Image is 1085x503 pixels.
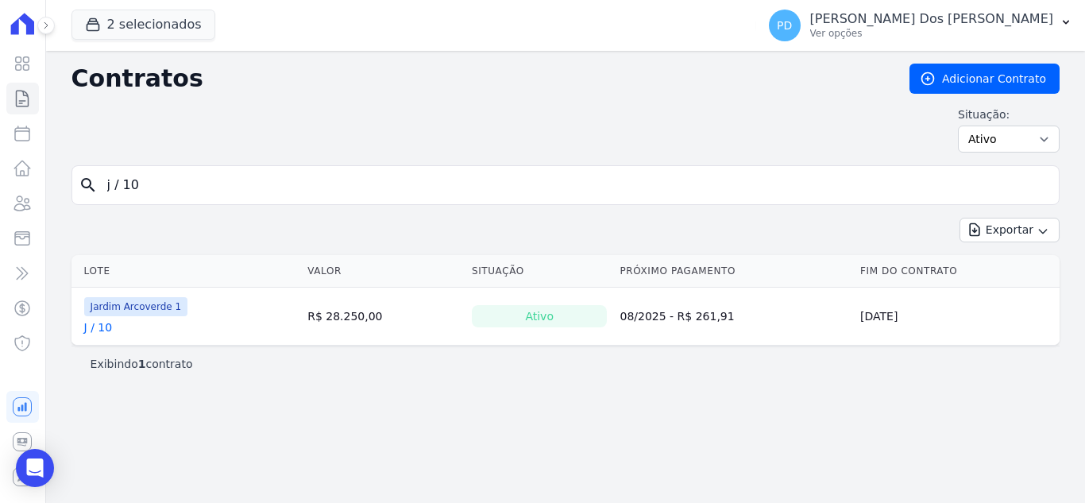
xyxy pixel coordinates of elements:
[613,255,854,288] th: Próximo Pagamento
[909,64,1060,94] a: Adicionar Contrato
[16,449,54,487] div: Open Intercom Messenger
[960,218,1060,242] button: Exportar
[301,255,465,288] th: Valor
[810,27,1053,40] p: Ver opções
[620,310,734,323] a: 08/2025 - R$ 261,91
[84,297,188,316] span: Jardim Arcoverde 1
[71,10,215,40] button: 2 selecionados
[854,255,1060,288] th: Fim do Contrato
[98,169,1052,201] input: Buscar por nome do lote
[301,288,465,346] td: R$ 28.250,00
[854,288,1060,346] td: [DATE]
[84,319,113,335] a: J / 10
[777,20,792,31] span: PD
[756,3,1085,48] button: PD [PERSON_NAME] Dos [PERSON_NAME] Ver opções
[79,176,98,195] i: search
[71,64,884,93] h2: Contratos
[810,11,1053,27] p: [PERSON_NAME] Dos [PERSON_NAME]
[71,255,302,288] th: Lote
[958,106,1060,122] label: Situação:
[91,356,193,372] p: Exibindo contrato
[138,358,146,370] b: 1
[465,255,614,288] th: Situação
[472,305,608,327] div: Ativo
